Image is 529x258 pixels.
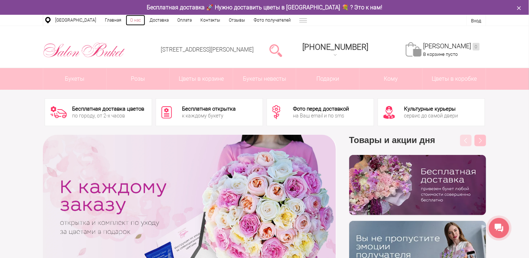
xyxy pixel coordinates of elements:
div: к каждому букету [182,113,236,118]
span: [PHONE_NUMBER] [302,43,368,52]
a: Цветы в коробке [423,68,486,90]
a: Фото получателей [249,15,295,26]
a: [GEOGRAPHIC_DATA] [51,15,101,26]
div: Бесплатная доставка 🚀 Нужно доставить цветы в [GEOGRAPHIC_DATA] 💐 ? Это к нам! [37,4,492,11]
a: Вход [471,18,481,23]
div: Фото перед доставкой [293,106,349,112]
a: Букеты невесты [233,68,296,90]
div: сервис до самой двери [404,113,458,118]
a: Отзывы [225,15,249,26]
a: Оплата [173,15,196,26]
a: Главная [101,15,126,26]
img: hpaj04joss48rwypv6hbykmvk1dj7zyr.png.webp [349,155,486,215]
div: Культурные курьеры [404,106,458,112]
a: [PHONE_NUMBER] [298,40,373,61]
a: [STREET_ADDRESS][PERSON_NAME] [161,46,254,53]
a: Букеты [43,68,106,90]
div: Бесплатная открытка [182,106,236,112]
a: Контакты [196,15,225,26]
button: Next [475,135,486,146]
div: на Ваш email и по sms [293,113,349,118]
img: Цветы Нижний Новгород [43,41,125,59]
a: Доставка [145,15,173,26]
div: Бесплатная доставка цветов [72,106,144,112]
div: по городу, от 2-х часов [72,113,144,118]
h3: Товары и акции дня [349,135,486,155]
ins: 0 [473,43,480,50]
a: [PERSON_NAME] [423,42,480,50]
span: Кому [360,68,423,90]
a: Подарки [296,68,359,90]
a: Цветы в корзине [170,68,233,90]
a: Розы [107,68,170,90]
span: В корзине пусто [423,52,458,57]
a: О нас [126,15,145,26]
